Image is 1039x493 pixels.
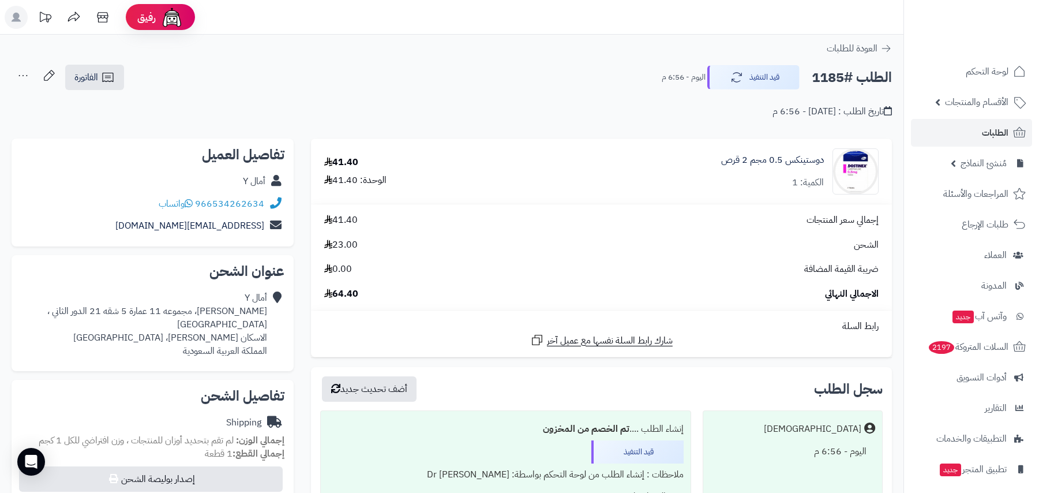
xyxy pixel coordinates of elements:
a: تطبيق المتجرجديد [911,455,1032,483]
span: شارك رابط السلة نفسها مع عميل آخر [547,334,673,348]
span: الشحن [854,238,879,252]
div: رابط السلة [316,320,887,333]
span: أدوات التسويق [957,369,1007,386]
span: 41.40 [324,214,358,227]
span: وآتس آب [951,308,1007,324]
a: طلبات الإرجاع [911,211,1032,238]
div: اليوم - 6:56 م [710,440,875,463]
button: قيد التنفيذ [707,65,800,89]
a: العملاء [911,241,1032,269]
a: التطبيقات والخدمات [911,425,1032,453]
a: الفاتورة [65,65,124,90]
div: 41.40 [324,156,358,169]
a: وآتس آبجديد [911,302,1032,330]
div: تاريخ الطلب : [DATE] - 6:56 م [772,105,892,118]
h2: الطلب #1185 [812,66,892,89]
a: 966534262634 [195,197,264,211]
a: لوحة التحكم [911,58,1032,85]
span: التطبيقات والخدمات [936,431,1007,447]
a: المراجعات والأسئلة [911,180,1032,208]
div: أمال Y [243,175,265,188]
a: السلات المتروكة2197 [911,333,1032,361]
div: إنشاء الطلب .... [328,418,684,440]
span: العودة للطلبات [827,42,877,55]
span: مُنشئ النماذج [961,155,1007,171]
span: إجمالي سعر المنتجات [807,214,879,227]
span: الطلبات [982,125,1008,141]
div: [DEMOGRAPHIC_DATA] [764,423,861,436]
a: العودة للطلبات [827,42,892,55]
a: دوستينكس 0.5 مجم 2 قرص [721,154,824,167]
a: تحديثات المنصة [31,6,59,32]
b: تم الخصم من المخزون [543,422,629,436]
button: إصدار بوليصة الشحن [19,466,283,492]
span: الفاتورة [74,70,98,84]
h2: تفاصيل الشحن [21,389,284,403]
span: الأقسام والمنتجات [945,94,1008,110]
div: Shipping [226,416,261,429]
div: قيد التنفيذ [591,440,684,464]
span: لوحة التحكم [966,64,1008,80]
span: ضريبة القيمة المضافة [804,263,879,276]
span: التقارير [985,400,1007,416]
span: 0.00 [324,263,352,276]
div: Open Intercom Messenger [17,448,45,476]
small: اليوم - 6:56 م [662,72,706,83]
span: السلات المتروكة [928,339,1008,355]
img: ai-face.png [160,6,183,29]
div: الكمية: 1 [792,176,824,189]
img: 5389655cb4d2210c8f6d9da64de75fd4dcb3-90x90.jpg [833,148,878,195]
h3: سجل الطلب [814,382,883,396]
span: رفيق [137,10,156,24]
span: 64.40 [324,287,358,301]
strong: إجمالي الوزن: [236,434,284,447]
button: أضف تحديث جديد [322,376,417,402]
a: [EMAIL_ADDRESS][DOMAIN_NAME] [115,219,264,233]
h2: تفاصيل العميل [21,148,284,162]
span: الاجمالي النهائي [825,287,879,301]
a: أدوات التسويق [911,364,1032,391]
a: الطلبات [911,119,1032,147]
div: الوحدة: 41.40 [324,174,387,187]
span: 23.00 [324,238,358,252]
div: ملاحظات : إنشاء الطلب من لوحة التحكم بواسطة: Dr [PERSON_NAME] [328,464,684,486]
span: المدونة [981,278,1007,294]
span: المراجعات والأسئلة [943,186,1008,202]
a: واتساب [159,197,193,211]
span: لم تقم بتحديد أوزان للمنتجات ، وزن افتراضي للكل 1 كجم [39,434,234,447]
span: جديد [940,464,961,476]
a: التقارير [911,394,1032,422]
strong: إجمالي القطع: [232,447,284,461]
span: جديد [952,311,974,323]
small: 1 قطعة [205,447,284,461]
h2: عنوان الشحن [21,264,284,278]
span: 2197 [929,341,954,354]
a: شارك رابط السلة نفسها مع عميل آخر [530,333,673,348]
span: العملاء [984,247,1007,263]
span: طلبات الإرجاع [962,216,1008,233]
a: المدونة [911,272,1032,300]
div: أمال Y [PERSON_NAME]، مجموعه 11 عمارة 5 شقه 21 الدور الثاني ، [GEOGRAPHIC_DATA] الاسكان [PERSON_N... [21,292,267,357]
span: تطبيق المتجر [939,461,1007,477]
